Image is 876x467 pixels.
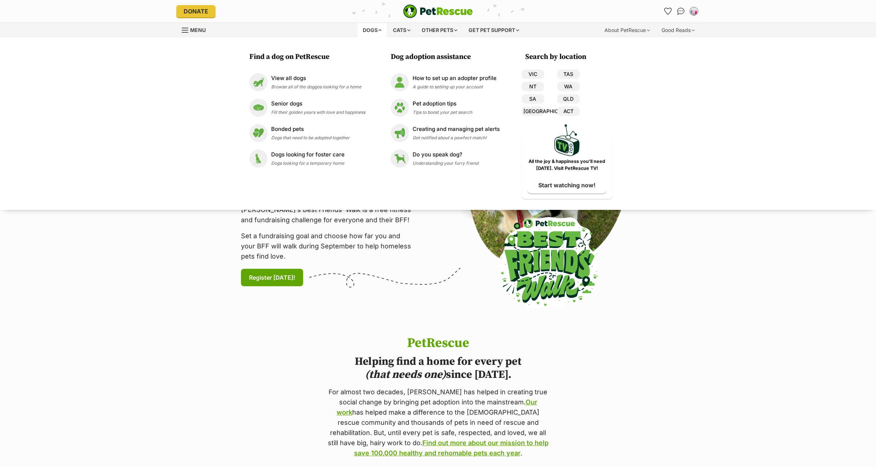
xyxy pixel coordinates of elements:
[249,124,268,142] img: Bonded pets
[413,109,472,115] span: Tips to boost your pet search
[391,124,500,142] a: Creating and managing pet alerts Creating and managing pet alerts Get notified about a pawfect ma...
[662,5,674,17] a: Favourites
[688,5,700,17] button: My account
[391,52,503,62] h3: Dog adoption assistance
[271,135,350,140] span: Dogs that need to be adopted together
[182,23,211,36] a: Menu
[249,149,365,168] a: Dogs looking for foster care Dogs looking for foster care Dogs looking for a temporary home
[358,23,387,37] div: Dogs
[190,27,206,33] span: Menu
[249,73,268,91] img: View all dogs
[391,99,409,117] img: Pet adoption tips
[522,82,544,91] a: NT
[249,52,369,62] h3: Find a dog on PetRescue
[241,231,415,262] p: Set a fundraising goal and choose how far you and your BFF will walk during September to help hom...
[557,82,580,91] a: WA
[522,94,544,104] a: SA
[391,73,500,91] a: How to set up an adopter profile How to set up an adopter profile A guide to setting up your account
[388,23,415,37] div: Cats
[365,368,446,382] i: (that needs one)
[522,69,544,79] a: VIC
[413,74,497,83] p: How to set up an adopter profile
[417,23,462,37] div: Other pets
[271,74,361,83] p: View all dogs
[413,125,500,133] p: Creating and managing pet alerts
[413,84,483,89] span: A guide to setting up your account
[413,160,478,166] span: Understanding your furry friend
[554,124,580,156] img: PetRescue TV logo
[271,125,350,133] p: Bonded pets
[249,273,295,282] span: Register [DATE]!
[249,149,268,168] img: Dogs looking for foster care
[403,4,473,18] a: PetRescue
[690,8,698,15] img: Saari profile pic
[527,158,607,172] p: All the joy & happiness you’ll need [DATE]. Visit PetRescue TV!
[662,5,700,17] ul: Account quick links
[241,269,303,286] a: Register [DATE]!
[677,8,685,15] img: chat-41dd97257d64d25036548639549fe6c8038ab92f7586957e7f3b1b290dea8141.svg
[413,135,487,140] span: Get notified about a pawfect match!
[557,107,580,116] a: ACT
[391,124,409,142] img: Creating and managing pet alerts
[271,84,361,89] span: Browse all of the doggos looking for a home
[656,23,700,37] div: Good Reads
[249,99,365,117] a: Senior dogs Senior dogs Fill their golden years with love and happiness
[675,5,687,17] a: Conversations
[271,100,365,108] p: Senior dogs
[391,73,409,91] img: How to set up an adopter profile
[176,5,216,17] a: Donate
[249,73,365,91] a: View all dogs View all dogs Browse all of the doggos looking for a home
[557,94,580,104] a: QLD
[326,355,550,381] h2: Helping find a home for every pet since [DATE].
[249,124,365,142] a: Bonded pets Bonded pets Dogs that need to be adopted together
[413,151,478,159] p: Do you speak dog?
[271,109,365,115] span: Fill their golden years with love and happiness
[527,177,606,193] a: Start watching now!
[354,439,548,457] a: Find out more about our mission to help save 100,000 healthy and rehomable pets each year
[525,52,612,62] h3: Search by location
[391,149,500,168] a: Do you speak dog? Do you speak dog? Understanding your furry friend
[271,160,344,166] span: Dogs looking for a temporary home
[522,107,544,116] a: [GEOGRAPHIC_DATA]
[326,387,550,458] p: For almost two decades, [PERSON_NAME] has helped in creating true social change by bringing pet a...
[391,99,500,117] a: Pet adoption tips Pet adoption tips Tips to boost your pet search
[249,99,268,117] img: Senior dogs
[403,4,473,18] img: logo-e224e6f780fb5917bec1dbf3a21bbac754714ae5b6737aabdf751b685950b380.svg
[241,205,415,225] p: [PERSON_NAME]’s Best Friends' Walk is a free fitness and fundraising challenge for everyone and t...
[463,23,524,37] div: Get pet support
[557,69,580,79] a: TAS
[326,336,550,351] h1: PetRescue
[599,23,655,37] div: About PetRescue
[391,149,409,168] img: Do you speak dog?
[413,100,472,108] p: Pet adoption tips
[271,151,345,159] p: Dogs looking for foster care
